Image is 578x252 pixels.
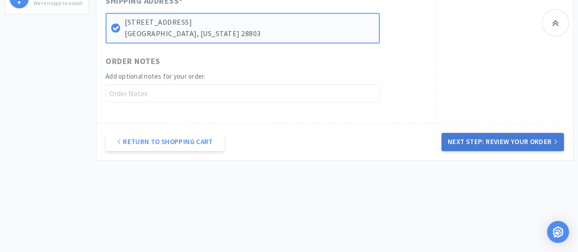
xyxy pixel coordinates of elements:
[106,84,380,102] input: Order Notes
[106,55,160,68] span: Order Notes
[106,133,224,151] a: Return to Shopping Cart
[125,28,374,40] p: [GEOGRAPHIC_DATA], [US_STATE] 28803
[441,133,564,151] button: Next Step: Review Your Order
[125,16,374,28] p: [STREET_ADDRESS]
[547,221,569,243] div: Open Intercom Messenger
[106,72,206,80] span: Add optional notes for your order.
